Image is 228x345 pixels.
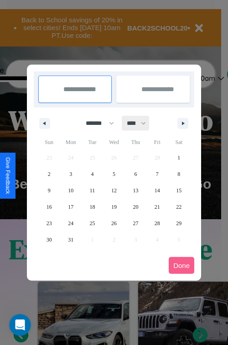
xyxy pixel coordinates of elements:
[125,135,146,149] span: Thu
[146,215,168,232] button: 28
[133,182,138,199] span: 13
[48,182,51,199] span: 9
[68,199,73,215] span: 17
[82,182,103,199] button: 11
[103,215,124,232] button: 26
[103,182,124,199] button: 12
[168,166,190,182] button: 8
[125,215,146,232] button: 27
[169,257,194,274] button: Done
[146,166,168,182] button: 7
[38,182,60,199] button: 9
[47,232,52,248] span: 30
[90,215,95,232] span: 25
[103,135,124,149] span: Wed
[82,199,103,215] button: 18
[146,182,168,199] button: 14
[5,157,11,194] div: Give Feedback
[111,182,117,199] span: 12
[156,166,159,182] span: 7
[134,166,137,182] span: 6
[168,182,190,199] button: 15
[90,182,95,199] span: 11
[60,182,81,199] button: 10
[176,182,181,199] span: 15
[82,166,103,182] button: 4
[168,199,190,215] button: 22
[60,199,81,215] button: 17
[68,182,73,199] span: 10
[168,135,190,149] span: Sat
[133,215,138,232] span: 27
[38,215,60,232] button: 23
[155,215,160,232] span: 28
[146,199,168,215] button: 21
[47,215,52,232] span: 23
[9,314,31,336] iframe: Intercom live chat
[176,215,181,232] span: 29
[125,199,146,215] button: 20
[133,199,138,215] span: 20
[146,135,168,149] span: Fri
[82,215,103,232] button: 25
[68,215,73,232] span: 24
[90,199,95,215] span: 18
[60,215,81,232] button: 24
[168,149,190,166] button: 1
[47,199,52,215] span: 16
[111,215,117,232] span: 26
[113,166,115,182] span: 5
[155,199,160,215] span: 21
[82,135,103,149] span: Tue
[69,166,72,182] span: 3
[111,199,117,215] span: 19
[60,166,81,182] button: 3
[103,199,124,215] button: 19
[38,166,60,182] button: 2
[176,199,181,215] span: 22
[125,166,146,182] button: 6
[68,232,73,248] span: 31
[125,182,146,199] button: 13
[38,232,60,248] button: 30
[168,215,190,232] button: 29
[38,135,60,149] span: Sun
[155,182,160,199] span: 14
[91,166,94,182] span: 4
[60,232,81,248] button: 31
[38,199,60,215] button: 16
[60,135,81,149] span: Mon
[48,166,51,182] span: 2
[177,149,180,166] span: 1
[177,166,180,182] span: 8
[103,166,124,182] button: 5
